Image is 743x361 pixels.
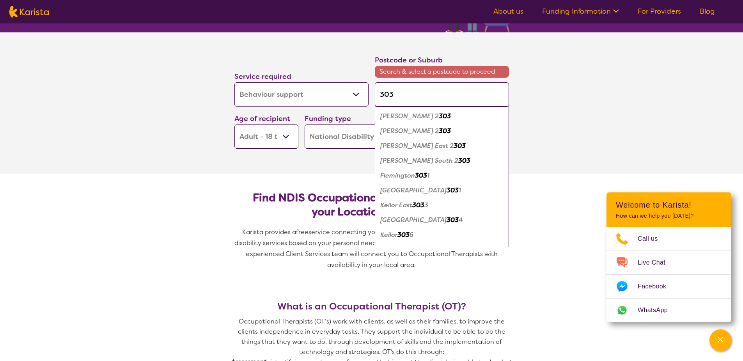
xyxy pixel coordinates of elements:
[380,156,458,165] em: [PERSON_NAME] South 2
[231,317,512,357] p: Occupational Therapists (OT’s) work with clients, as well as their families, to improve the clien...
[427,171,429,180] em: 1
[606,227,731,322] ul: Choose channel
[234,72,291,81] label: Service required
[447,186,459,194] em: 303
[296,228,309,236] span: free
[709,329,731,351] button: Channel Menu
[305,114,351,123] label: Funding type
[380,186,447,194] em: [GEOGRAPHIC_DATA]
[379,213,505,228] div: Avondale Heights 3034
[606,192,731,322] div: Channel Menu
[397,231,410,239] em: 303
[379,124,505,139] div: Hamilton Dc 2303
[424,201,428,209] em: 3
[700,7,715,16] a: Blog
[234,228,511,269] span: service connecting you with Occupational Therapists and other disability services based on your p...
[454,142,466,150] em: 303
[616,213,722,219] p: How can we help you [DATE]?
[638,257,675,269] span: Live Chat
[458,156,470,165] em: 303
[410,231,413,239] em: 6
[379,153,505,168] div: Hamilton South 2303
[380,142,454,150] em: [PERSON_NAME] East 2
[380,216,447,224] em: [GEOGRAPHIC_DATA]
[638,304,677,316] span: WhatsApp
[379,228,505,242] div: Keilor 3036
[9,6,49,18] img: Karista logo
[380,231,397,239] em: Keilor
[459,216,463,224] em: 4
[459,186,461,194] em: 1
[241,191,503,219] h2: Find NDIS Occupational Therapists based on your Location & Needs
[379,198,505,213] div: Keilor East 3033
[417,245,429,254] em: 303
[439,127,451,135] em: 303
[242,228,296,236] span: Karista provides a
[412,201,424,209] em: 303
[638,233,667,245] span: Call us
[231,301,512,312] h3: What is an Occupational Therapist (OT)?
[380,245,417,254] em: Keilor North
[379,242,505,257] div: Keilor North 3036
[447,216,459,224] em: 303
[234,114,290,123] label: Age of recipient
[638,281,676,292] span: Facebook
[542,7,619,16] a: Funding Information
[380,171,415,180] em: Flemington
[375,82,509,107] input: Type
[380,201,412,209] em: Keilor East
[379,139,505,153] div: Hamilton East 2303
[638,7,681,16] a: For Providers
[379,168,505,183] div: Flemington 3031
[375,55,443,65] label: Postcode or Suburb
[375,66,509,78] span: Search & select a postcode to proceed
[616,200,722,210] h2: Welcome to Karista!
[606,299,731,322] a: Web link opens in a new tab.
[380,127,439,135] em: [PERSON_NAME] 2
[379,109,505,124] div: Hamilton 2303
[379,183,505,198] div: Kensington 3031
[493,7,523,16] a: About us
[439,112,451,120] em: 303
[415,171,427,180] em: 303
[380,112,439,120] em: [PERSON_NAME] 2
[429,245,433,254] em: 6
